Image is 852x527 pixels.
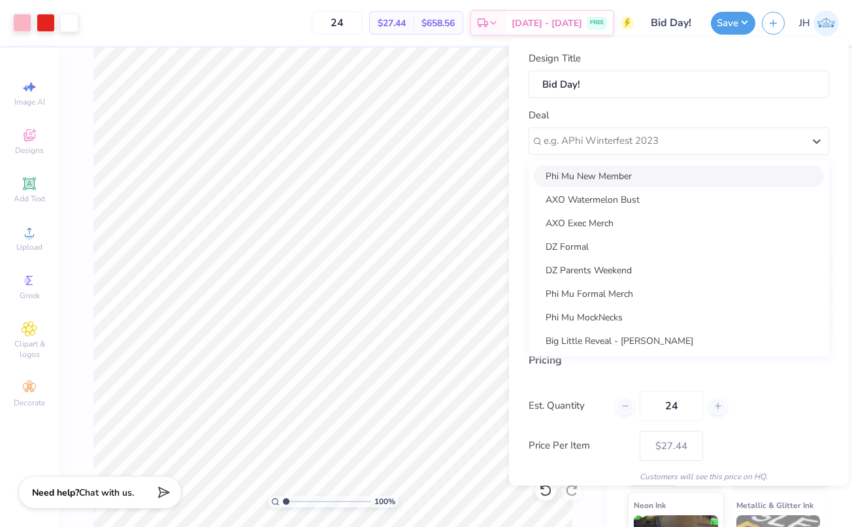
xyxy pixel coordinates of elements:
[14,194,45,204] span: Add Text
[378,16,406,30] span: $27.44
[634,498,666,512] span: Neon Ink
[590,18,604,27] span: FREE
[529,470,829,482] div: Customers will see this price on HQ.
[736,498,813,512] span: Metallic & Glitter Ink
[529,438,630,453] label: Price Per Item
[15,145,44,156] span: Designs
[813,10,839,36] img: Jilian Hawkes
[16,242,42,252] span: Upload
[534,259,824,280] div: DZ Parents Weekend
[534,353,824,375] div: Alpha Chi Omega Merch Link 1
[534,165,824,186] div: Phi Mu New Member
[534,282,824,304] div: Phi Mu Formal Merch
[421,16,455,30] span: $658.56
[512,16,582,30] span: [DATE] - [DATE]
[534,306,824,328] div: Phi Mu MockNecks
[79,486,134,499] span: Chat with us.
[20,290,40,301] span: Greek
[534,330,824,351] div: Big Little Reveal - [PERSON_NAME]
[7,339,52,360] span: Clipart & logos
[529,51,581,66] label: Design Title
[534,188,824,210] div: AXO Watermelon Bust
[14,398,45,408] span: Decorate
[374,496,395,507] span: 100 %
[799,16,810,31] span: JH
[799,10,839,36] a: JH
[640,390,703,420] input: – –
[534,212,824,233] div: AXO Exec Merch
[711,12,755,35] button: Save
[14,97,45,107] span: Image AI
[529,398,606,413] label: Est. Quantity
[312,11,363,35] input: – –
[534,235,824,257] div: DZ Formal
[640,10,704,36] input: Untitled Design
[529,108,549,123] label: Deal
[32,486,79,499] strong: Need help?
[529,352,829,367] div: Pricing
